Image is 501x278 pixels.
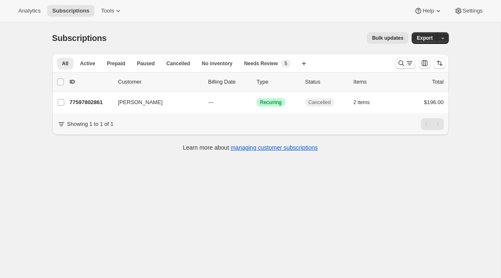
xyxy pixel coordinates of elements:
span: Subscriptions [52,8,89,14]
span: Prepaid [107,60,125,67]
button: Search and filter results [395,57,415,69]
button: Help [409,5,447,17]
button: Tools [96,5,127,17]
span: 2 items [354,99,370,106]
p: ID [70,78,111,86]
button: Sort the results [434,57,445,69]
span: Cancelled [309,99,331,106]
p: Total [432,78,443,86]
span: Export [417,35,433,41]
span: Active [80,60,95,67]
div: 77597802861[PERSON_NAME]---SuccessRecurringCancelled2 items$196.00 [70,97,444,108]
button: Customize table column order and visibility [419,57,430,69]
div: Items [354,78,395,86]
p: Customer [118,78,202,86]
a: managing customer subscriptions [230,144,318,151]
span: Analytics [18,8,40,14]
p: Learn more about [183,143,318,152]
span: Paused [137,60,155,67]
span: Needs Review [244,60,278,67]
p: Billing Date [208,78,250,86]
span: All [62,60,68,67]
span: No inventory [202,60,232,67]
button: 2 items [354,97,379,108]
button: [PERSON_NAME] [113,96,197,109]
button: Export [412,32,438,44]
p: Showing 1 to 1 of 1 [67,120,114,128]
nav: Pagination [421,118,444,130]
span: Help [423,8,434,14]
span: [PERSON_NAME] [118,98,163,107]
p: 77597802861 [70,98,111,107]
span: Bulk updates [372,35,403,41]
div: IDCustomerBilling DateTypeStatusItemsTotal [70,78,444,86]
span: Recurring [260,99,282,106]
span: Cancelled [167,60,190,67]
div: Type [257,78,299,86]
button: Analytics [13,5,46,17]
button: Create new view [297,58,311,69]
button: Subscriptions [47,5,94,17]
span: Settings [463,8,483,14]
span: 5 [284,60,287,67]
span: $196.00 [424,99,444,105]
button: Bulk updates [367,32,408,44]
p: Status [305,78,347,86]
button: Settings [449,5,488,17]
span: --- [208,99,214,105]
span: Tools [101,8,114,14]
span: Subscriptions [52,33,107,43]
